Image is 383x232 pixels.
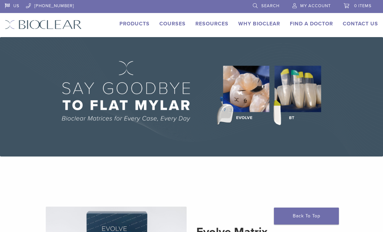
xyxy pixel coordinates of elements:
img: Bioclear [5,20,82,29]
a: Why Bioclear [238,20,280,27]
a: Find A Doctor [290,20,333,27]
span: My Account [300,3,331,8]
span: Search [261,3,279,8]
a: Courses [159,20,186,27]
span: 0 items [354,3,372,8]
a: Products [119,20,150,27]
a: Contact Us [343,20,378,27]
a: Back To Top [274,208,339,225]
a: Resources [195,20,229,27]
